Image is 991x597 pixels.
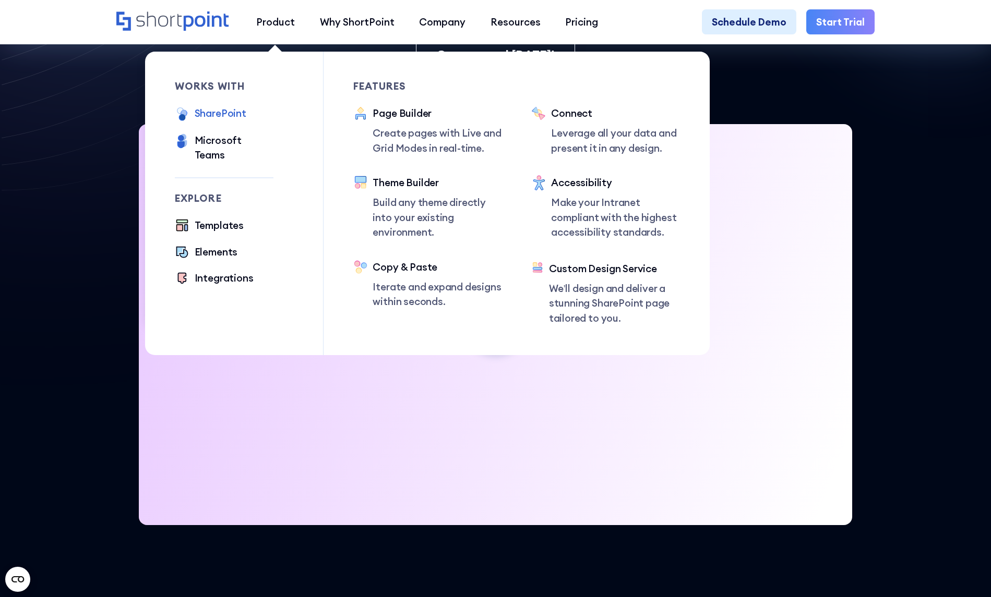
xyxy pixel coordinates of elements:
a: Microsoft Teams [175,133,273,163]
div: Custom Design Service [549,261,680,276]
div: Connect [551,106,680,120]
div: Chat-Widget [939,547,991,597]
p: Leverage all your data and present it in any design. [551,126,680,155]
a: Why ShortPoint [307,9,407,34]
a: Home [116,11,232,33]
a: Start Trial [806,9,875,34]
a: Copy & PasteIterate and expand designs within seconds. [353,260,502,309]
div: Theme Builder [373,175,502,190]
div: Microsoft Teams [195,133,273,163]
a: Theme BuilderBuild any theme directly into your existing environment. [353,175,502,239]
div: Page Builder [373,106,502,120]
a: Templates [175,218,244,234]
a: Elements [175,245,237,261]
p: Make your Intranet compliant with the highest accessibility standards. [551,195,680,239]
button: Open CMP widget [5,567,30,592]
div: Explore [175,193,273,203]
iframe: Chat Widget [939,547,991,597]
a: AccessibilityMake your Intranet compliant with the highest accessibility standards. [531,175,680,241]
div: Copy & Paste [373,260,502,274]
div: Templates [195,218,244,233]
div: Pricing [565,15,598,29]
div: Resources [491,15,541,29]
a: ConnectLeverage all your data and present it in any design. [531,106,680,155]
a: Page BuilderCreate pages with Live and Grid Modes in real-time. [353,106,502,155]
div: Why ShortPoint [320,15,395,29]
div: Product [256,15,295,29]
a: SharePoint [175,106,246,123]
a: Custom Design ServiceWe’ll design and deliver a stunning SharePoint page tailored to you. [531,261,680,325]
p: We’ll design and deliver a stunning SharePoint page tailored to you. [549,281,680,325]
a: Pricing [553,9,610,34]
p: Iterate and expand designs within seconds. [373,279,502,309]
div: Integrations [195,271,254,285]
a: Schedule Demo [702,9,796,34]
a: Integrations [175,271,254,287]
a: Company [407,9,478,34]
p: Create pages with Live and Grid Modes in real-time. [373,126,502,155]
a: Resources [478,9,553,34]
div: Elements [195,245,237,259]
div: works with [175,81,273,91]
div: Company [419,15,465,29]
div: SharePoint [195,106,246,120]
div: Features [353,81,502,91]
p: Build any theme directly into your existing environment. [373,195,502,239]
div: Accessibility [551,175,680,190]
a: Product [244,9,307,34]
